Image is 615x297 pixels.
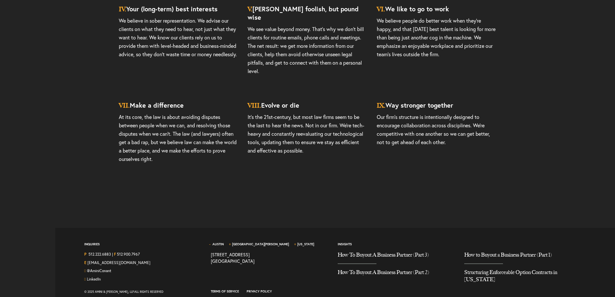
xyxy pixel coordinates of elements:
span: VII. [119,101,130,109]
a: How to Buyout a Business Partner (Part 1) [464,251,581,263]
p: At its core, the law is about avoiding disputes between people when we can, and resolving those d... [119,113,238,183]
p: We see value beyond money. That’s why we don’t bill clients for routine emails, phone calls and m... [248,25,367,95]
a: Structuring Enforceable Option Contracts in Texas [464,264,581,288]
p: Our firm’s structure is intentionally designed to encourage collaboration across disciplines. We’... [377,113,496,166]
a: View on map [211,251,254,264]
span: | [112,251,113,258]
a: Call us at 5122226883 [88,252,111,257]
span: V. [248,5,252,13]
a: Austin [212,242,224,246]
div: © 2025 Amini & [PERSON_NAME], LLP. All Rights Reserved [84,288,201,296]
span: VIII. [248,101,261,109]
a: 512.900.7967 [117,252,140,257]
p: It’s the 21st-century, but most law firms seem to be the last to hear the news. Not in our firm. ... [248,113,367,174]
p: We believe people do better work when they’re happy, and that [DATE] best talent is looking for m... [377,16,496,78]
a: Terms of Service [211,289,239,293]
a: Insights [338,242,352,246]
strong: E [84,260,87,265]
a: [GEOGRAPHIC_DATA][PERSON_NAME] [232,242,289,246]
h3: Evolve or die [248,95,367,113]
a: Privacy Policy [247,289,272,293]
span: VI. [377,5,385,13]
a: [US_STATE] [297,242,314,246]
a: Email Us [87,260,150,265]
a: How To Buyout A Business Partner (Part 2) [338,264,455,281]
a: How To Buyout A Business Partner (Part 3) [338,251,455,263]
p: We believe in sober representation. We advise our clients on what they need to hear, not just wha... [119,16,238,78]
h3: Way stronger together [377,95,496,113]
a: Join us on LinkedIn [87,277,101,281]
a: Follow us on Twitter [87,268,111,273]
h3: Make a difference [119,95,238,113]
strong: F [114,252,116,257]
strong: P [84,252,87,257]
span: IX. [377,101,385,109]
span: IV. [119,5,126,13]
span: Inquiries [84,242,100,251]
